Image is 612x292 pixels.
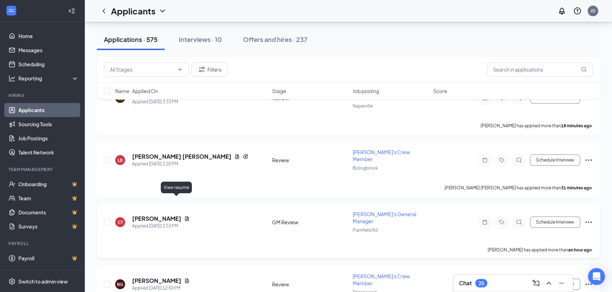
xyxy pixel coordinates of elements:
a: Job Postings [18,131,79,145]
div: CT [118,219,123,225]
svg: Document [184,216,190,221]
span: Score [433,87,447,95]
svg: Note [481,157,489,163]
div: Applied [DATE] 12:50 PM [132,285,190,292]
span: [PERSON_NAME]'s General Manager [353,211,416,224]
h1: Applicants [111,5,155,17]
svg: Ellipses [584,156,593,164]
svg: Notifications [558,7,566,15]
div: Offers and hires · 237 [243,35,307,44]
button: Filter Filters [192,62,228,77]
h5: [PERSON_NAME] [132,215,181,223]
svg: ChatInactive [514,157,523,163]
svg: ChatInactive [514,219,523,225]
div: JD [590,8,595,14]
div: Interviews · 10 [179,35,222,44]
svg: Document [184,278,190,284]
h5: [PERSON_NAME] [PERSON_NAME] [132,153,231,160]
span: Stage [272,87,286,95]
a: Scheduling [18,57,79,71]
div: Hiring [8,92,77,98]
svg: Filter [198,65,206,74]
button: ComposeMessage [530,278,542,289]
svg: Reapply [243,154,248,159]
a: PayrollCrown [18,251,79,265]
svg: ComposeMessage [532,279,540,287]
svg: Tag [498,157,506,163]
svg: MagnifyingGlass [581,67,587,72]
h5: [PERSON_NAME] [132,277,181,285]
svg: QuestionInfo [573,7,582,15]
div: Review [272,157,348,164]
p: [PERSON_NAME] has applied more than . [481,123,593,129]
div: View resume [161,182,192,193]
p: [PERSON_NAME] has applied more than . [488,247,593,253]
a: Sourcing Tools [18,117,79,131]
svg: Minimize [557,279,566,287]
span: Job posting [353,87,379,95]
input: All Stages [110,66,174,73]
svg: Settings [8,278,16,285]
svg: Tag [498,219,506,225]
div: Payroll [8,241,77,247]
svg: Analysis [8,75,16,82]
a: OnboardingCrown [18,177,79,191]
svg: Ellipses [584,218,593,226]
button: ChevronUp [543,278,554,289]
div: Applications · 575 [104,35,158,44]
svg: ChevronLeft [100,7,108,15]
span: Plainfield Rd [353,227,378,233]
div: Applied [DATE] 3:20 PM [132,160,248,168]
div: Team Management [8,166,77,172]
a: Messages [18,43,79,57]
button: Schedule Interview [530,217,580,228]
p: [PERSON_NAME] [PERSON_NAME] has applied more than . [445,185,593,191]
a: Applicants [18,103,79,117]
h3: Chat [459,279,472,287]
svg: ChevronDown [158,7,167,15]
button: Minimize [556,278,567,289]
div: BG [117,281,123,287]
a: DocumentsCrown [18,205,79,219]
svg: Ellipses [584,280,593,288]
svg: Document [234,154,240,159]
b: an hour ago [568,247,592,253]
svg: Note [481,219,489,225]
div: Reporting [18,75,79,82]
span: [PERSON_NAME]'s Crew Member [353,149,410,162]
svg: Collapse [68,7,75,14]
div: GM Review [272,219,348,226]
svg: WorkstreamLogo [8,7,15,14]
svg: ChevronDown [177,67,183,72]
svg: ChevronUp [545,279,553,287]
b: 18 minutes ago [561,123,592,128]
div: Review [272,281,348,288]
div: LB [118,157,123,163]
div: Applied [DATE] 2:53 PM [132,223,190,230]
a: Talent Network [18,145,79,159]
div: 25 [478,280,484,286]
button: Schedule Interview [530,154,580,166]
a: TeamCrown [18,191,79,205]
span: [PERSON_NAME]'s Crew Member [353,273,410,286]
a: Home [18,29,79,43]
b: 31 minutes ago [561,185,592,190]
a: SurveysCrown [18,219,79,233]
span: Bolingbrook [353,165,378,171]
input: Search in applications [487,62,593,77]
div: Switch to admin view [18,278,68,285]
div: Open Intercom Messenger [588,268,605,285]
span: Name · Applied On [115,87,158,95]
